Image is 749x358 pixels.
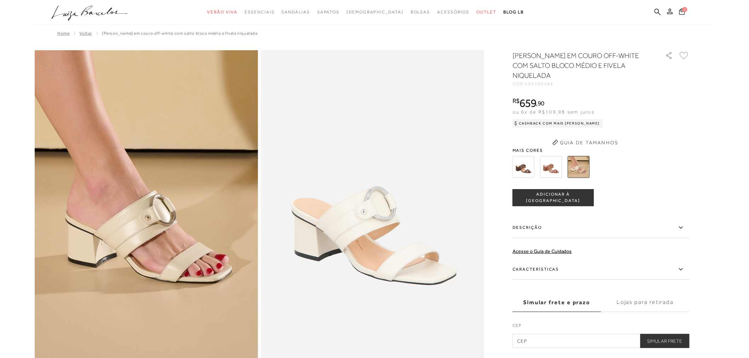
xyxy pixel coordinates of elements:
[677,8,687,17] button: 0
[682,7,687,12] span: 0
[347,6,404,19] a: noSubCategoriesText
[347,10,404,15] span: [DEMOGRAPHIC_DATA]
[477,6,497,19] a: categoryNavScreenReaderText
[317,10,339,15] span: Sapatos
[207,6,238,19] a: categoryNavScreenReaderText
[568,156,590,178] img: SANDÁLIA EM COURO OFF-WHITE COM SALTO BLOCO MÉDIO E FIVELA NIQUELADA
[245,10,274,15] span: Essenciais
[438,10,470,15] span: Acessórios
[513,248,572,254] a: Acesse o Guia de Cuidados
[540,156,562,178] img: SANDÁLIA EM COURO CARAMELO COM SALTO BLOCO MÉDIO E FIVELA DOURADA
[640,334,690,348] button: Simular Frete
[550,137,621,148] button: Guia de Tamanhos
[503,6,524,19] a: BLOG LB
[57,31,69,36] a: Home
[601,293,690,312] label: Lojas para retirada
[513,148,690,152] span: Mais cores
[282,10,310,15] span: Sandálias
[513,51,645,80] h1: [PERSON_NAME] EM COURO OFF-WHITE COM SALTO BLOCO MÉDIO E FIVELA NIQUELADA
[513,189,594,206] button: ADICIONAR À [GEOGRAPHIC_DATA]
[282,6,310,19] a: categoryNavScreenReaderText
[411,6,430,19] a: categoryNavScreenReaderText
[513,293,601,312] label: Simular frete e prazo
[513,109,594,115] span: ou 6x de R$109,98 sem juros
[317,6,339,19] a: categoryNavScreenReaderText
[503,10,524,15] span: BLOG LB
[245,6,274,19] a: categoryNavScreenReaderText
[102,31,258,36] span: [PERSON_NAME] EM COURO OFF-WHITE COM SALTO BLOCO MÉDIO E FIVELA NIQUELADA
[525,81,554,86] span: 603300388
[513,322,690,332] label: CEP
[513,119,603,128] div: Cashback com Mais [PERSON_NAME]
[513,334,690,348] input: CEP
[513,156,534,178] img: SANDÁLIA EM COURO CAFÉ COM SALTO BLOCO MÉDIO E FIVELA DOURADA
[477,10,497,15] span: Outlet
[513,218,690,238] label: Descrição
[513,259,690,280] label: Características
[79,31,92,36] a: Voltar
[536,100,544,106] i: ,
[438,6,470,19] a: categoryNavScreenReaderText
[207,10,238,15] span: Verão Viva
[513,191,594,204] span: ADICIONAR À [GEOGRAPHIC_DATA]
[411,10,430,15] span: Bolsas
[513,98,520,104] i: R$
[538,99,544,107] span: 90
[520,97,536,109] span: 659
[513,82,654,86] div: CÓD:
